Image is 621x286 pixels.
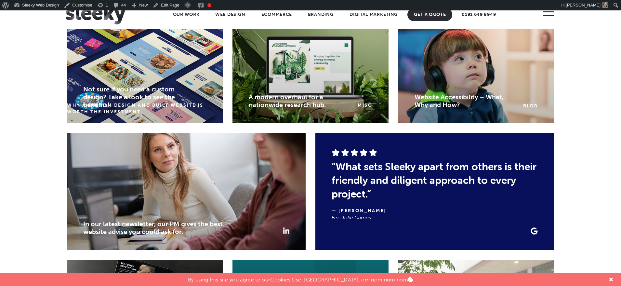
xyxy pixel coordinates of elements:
[523,103,538,109] a: Blog
[566,3,601,7] span: [PERSON_NAME]
[602,2,608,8] img: IMG_0170-150x150.jpg
[188,273,413,283] p: By using this site you agree to our . [GEOGRAPHIC_DATA], om nom nom nom
[166,8,206,21] a: Our Work
[455,8,502,21] a: 0191 649 8949
[67,102,206,109] a: Why A Custom Design And Built Website Is Worth The Investment
[407,8,453,21] a: Get A Quote
[301,8,340,21] a: Branding
[209,8,252,21] a: Web Design
[332,208,386,213] strong: — [PERSON_NAME]
[249,93,326,109] a: A modern overhaul for a nationwide research hub.
[332,160,538,201] h2: “What sets Sleeky apart from others is their friendly and diligent approach to every project.”
[343,8,404,21] a: Digital Marketing
[83,85,175,109] a: Not sure if you need a custom design? Take a look to see the benefits!
[270,277,301,283] a: Cookies Use
[83,220,223,236] a: In our latest newsletter, our PM gives the best website advise you could ask for.
[358,102,372,109] a: MISC
[66,5,125,24] img: Sleeky Web Design Newcastle
[255,8,298,21] a: Ecommerce
[415,93,504,109] a: Website Accessibility – What, Why and How?
[207,3,211,7] div: Focus keyphrase not set
[332,214,371,221] em: Firestoke Games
